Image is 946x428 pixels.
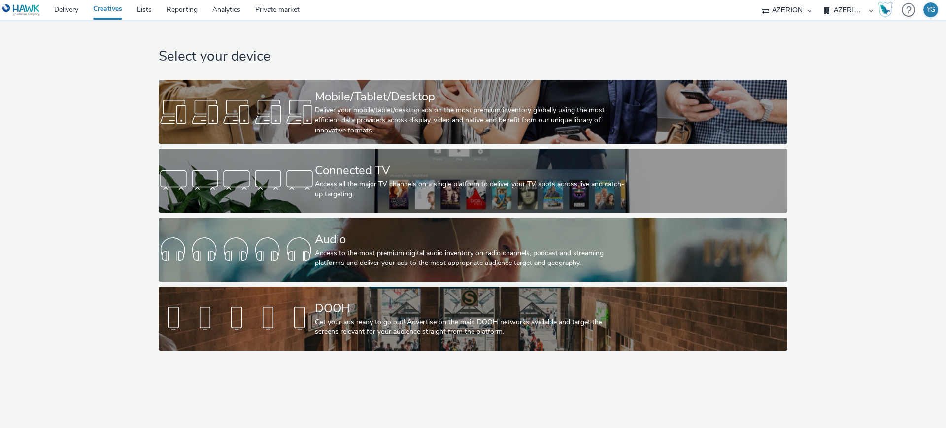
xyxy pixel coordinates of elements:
div: YG [927,2,935,17]
div: Connected TV [315,162,627,179]
div: Audio [315,231,627,248]
div: DOOH [315,300,627,317]
div: Access all the major TV channels on a single platform to deliver your TV spots across live and ca... [315,179,627,199]
a: Connected TVAccess all the major TV channels on a single platform to deliver your TV spots across... [159,149,787,213]
a: Hawk Academy [878,2,897,18]
div: Get your ads ready to go out! Advertise on the main DOOH networks available and target the screen... [315,317,627,337]
a: Mobile/Tablet/DesktopDeliver your mobile/tablet/desktop ads on the most premium inventory globall... [159,80,787,144]
div: Access to the most premium digital audio inventory on radio channels, podcast and streaming platf... [315,248,627,268]
a: DOOHGet your ads ready to go out! Advertise on the main DOOH networks available and target the sc... [159,287,787,351]
div: Deliver your mobile/tablet/desktop ads on the most premium inventory globally using the most effi... [315,105,627,135]
a: AudioAccess to the most premium digital audio inventory on radio channels, podcast and streaming ... [159,218,787,282]
h1: Select your device [159,47,787,66]
div: Mobile/Tablet/Desktop [315,88,627,105]
img: Hawk Academy [878,2,893,18]
img: undefined Logo [2,4,40,16]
